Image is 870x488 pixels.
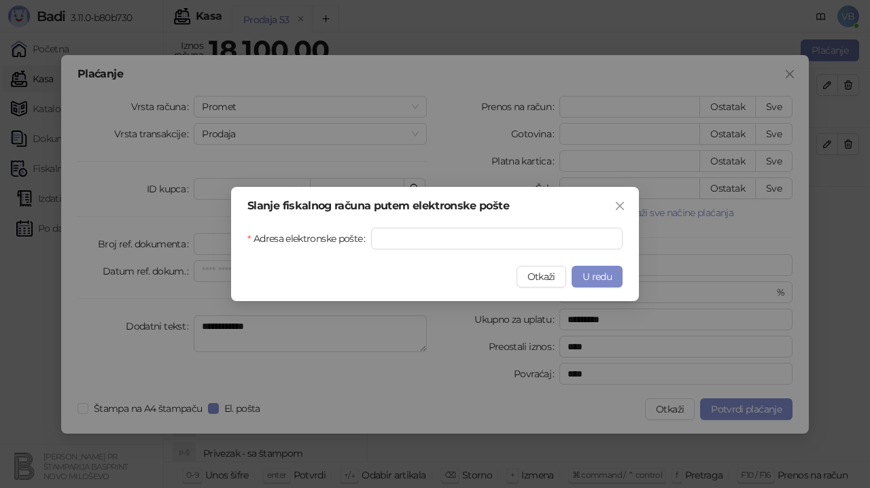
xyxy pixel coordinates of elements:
[609,195,631,217] button: Close
[527,271,555,283] span: Otkaži
[614,201,625,211] span: close
[582,271,612,283] span: U redu
[609,201,631,211] span: Zatvori
[371,228,623,249] input: Adresa elektronske pošte
[247,201,623,211] div: Slanje fiskalnog računa putem elektronske pošte
[517,266,566,287] button: Otkaži
[572,266,623,287] button: U redu
[247,228,371,249] label: Adresa elektronske pošte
